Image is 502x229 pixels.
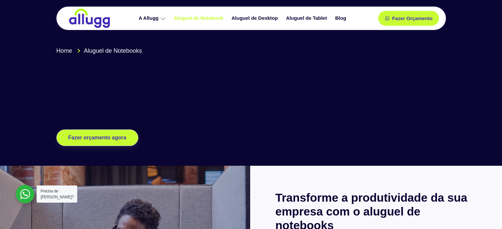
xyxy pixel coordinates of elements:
iframe: Chat Widget [469,197,502,229]
div: Widget de chat [469,197,502,229]
span: Home [56,46,72,55]
a: Fazer Orçamento [378,11,439,26]
a: Aluguel de Notebook [171,13,228,24]
span: Fazer Orçamento [392,16,433,21]
a: Fazer orçamento agora [56,129,138,146]
span: Aluguel de Notebooks [82,46,142,55]
span: Fazer orçamento agora [68,135,126,140]
a: Blog [332,13,351,24]
a: A Allugg [135,13,171,24]
a: Aluguel de Tablet [283,13,332,24]
a: Aluguel de Desktop [228,13,283,24]
img: locação de TI é Allugg [68,8,111,28]
span: Precisa de [PERSON_NAME]? [41,189,74,199]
